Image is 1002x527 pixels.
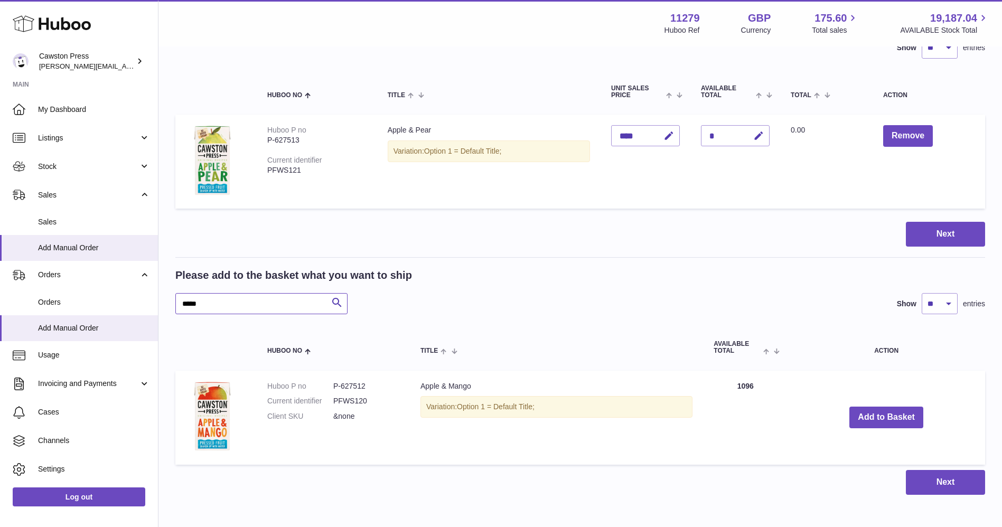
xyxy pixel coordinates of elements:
img: thomas.carson@cawstonpress.com [13,53,29,69]
span: Title [420,347,438,354]
span: Stock [38,162,139,172]
span: Huboo no [267,92,302,99]
span: My Dashboard [38,105,150,115]
div: Variation: [388,140,590,162]
img: Apple & Mango [186,381,239,451]
span: Add Manual Order [38,323,150,333]
span: Orders [38,297,150,307]
span: Orders [38,270,139,280]
span: [PERSON_NAME][EMAIL_ADDRESS][PERSON_NAME][DOMAIN_NAME] [39,62,268,70]
button: Next [906,222,985,247]
td: Apple & Pear [377,115,601,209]
span: Cases [38,407,150,417]
span: Usage [38,350,150,360]
span: 0.00 [791,126,805,134]
span: Sales [38,190,139,200]
span: Channels [38,436,150,446]
dt: Huboo P no [267,381,333,391]
div: Cawston Press [39,51,134,71]
div: P-627513 [267,135,367,145]
dd: &none [333,411,399,421]
span: entries [963,43,985,53]
div: Huboo Ref [664,25,700,35]
span: Total sales [812,25,859,35]
div: Currency [741,25,771,35]
img: Apple & Pear [186,125,239,195]
span: Option 1 = Default Title; [457,402,535,411]
span: Option 1 = Default Title; [424,147,502,155]
a: 175.60 Total sales [812,11,859,35]
span: Listings [38,133,139,143]
strong: 11279 [670,11,700,25]
a: 19,187.04 AVAILABLE Stock Total [900,11,989,35]
td: 1096 [703,371,788,465]
dt: Client SKU [267,411,333,421]
a: Log out [13,487,145,506]
td: Apple & Mango [410,371,703,465]
span: Total [791,92,811,99]
div: Variation: [420,396,692,418]
button: Add to Basket [849,407,923,428]
div: Huboo P no [267,126,306,134]
span: Unit Sales Price [611,85,663,99]
h2: Please add to the basket what you want to ship [175,268,412,283]
span: 19,187.04 [930,11,977,25]
dt: Current identifier [267,396,333,406]
strong: GBP [748,11,771,25]
span: 175.60 [814,11,847,25]
div: Action [883,92,975,99]
dd: P-627512 [333,381,399,391]
span: Add Manual Order [38,243,150,253]
span: Sales [38,217,150,227]
button: Next [906,470,985,495]
span: Invoicing and Payments [38,379,139,389]
div: PFWS121 [267,165,367,175]
span: Settings [38,464,150,474]
span: Title [388,92,405,99]
th: Action [788,330,985,365]
span: AVAILABLE Stock Total [900,25,989,35]
span: AVAILABLE Total [701,85,753,99]
span: entries [963,299,985,309]
div: Current identifier [267,156,322,164]
span: Huboo no [267,347,302,354]
label: Show [897,43,916,53]
button: Remove [883,125,933,147]
span: AVAILABLE Total [714,341,761,354]
dd: PFWS120 [333,396,399,406]
label: Show [897,299,916,309]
